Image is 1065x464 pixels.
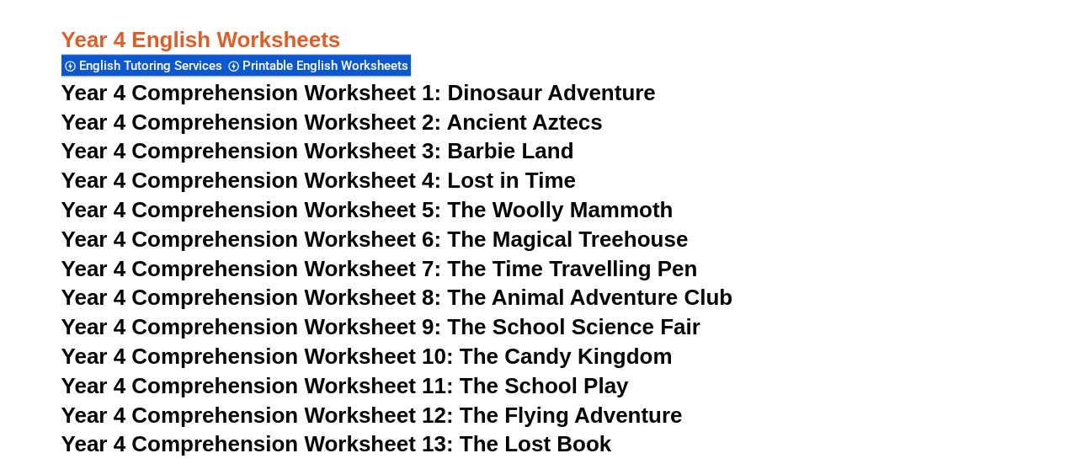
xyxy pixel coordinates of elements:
a: Year 4 Comprehension Worksheet 2: Ancient Aztecs [61,109,603,135]
a: Year 4 Comprehension Worksheet 5: The Woolly Mammoth [61,197,674,222]
a: Year 4 Comprehension Worksheet 1: Dinosaur Adventure [61,80,656,105]
span: Printable English Worksheets [242,58,413,73]
span: Dinosaur Adventure [447,80,655,105]
a: Year 4 Comprehension Worksheet 6: The Magical Treehouse [61,227,689,252]
span: Year 4 Comprehension Worksheet 1: [61,80,442,105]
a: Year 4 Comprehension Worksheet 9: The School Science Fair [61,314,700,339]
iframe: Chat Widget [785,274,1065,464]
div: Printable English Worksheets [225,54,411,77]
a: Year 4 Comprehension Worksheet 12: The Flying Adventure [61,403,683,428]
a: Year 4 Comprehension Worksheet 11: The School Play [61,373,629,398]
a: Year 4 Comprehension Worksheet 13: The Lost Book [61,431,612,456]
a: Year 4 Comprehension Worksheet 3: Barbie Land [61,138,574,163]
a: Year 4 Comprehension Worksheet 10: The Candy Kingdom [61,344,673,369]
span: English Tutoring Services [79,58,227,73]
a: Year 4 Comprehension Worksheet 4: Lost in Time [61,168,576,193]
div: English Tutoring Services [61,54,225,77]
a: Year 4 Comprehension Worksheet 8: The Animal Adventure Club [61,285,733,310]
a: Year 4 Comprehension Worksheet 7: The Time Travelling Pen [61,256,698,281]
